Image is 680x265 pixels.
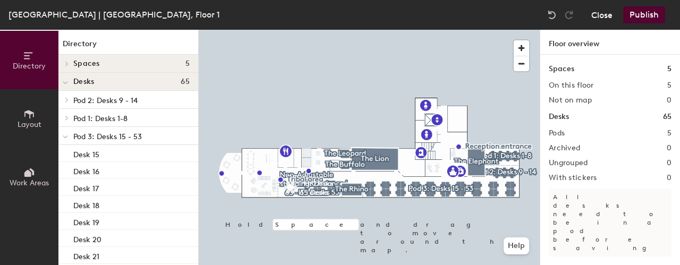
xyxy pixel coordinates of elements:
button: Close [591,6,613,23]
span: 5 [185,59,190,68]
h1: Directory [58,38,198,55]
span: Pod 3: Desks 15 - 53 [73,132,142,141]
p: Desk 18 [73,198,99,210]
p: Desk 15 [73,147,99,159]
h1: Desks [549,111,569,123]
div: [GEOGRAPHIC_DATA] | [GEOGRAPHIC_DATA], Floor 1 [8,8,220,21]
h2: Archived [549,144,580,152]
h1: 65 [663,111,671,123]
img: Undo [547,10,557,20]
span: Pod 2: Desks 9 - 14 [73,96,138,105]
h1: 5 [667,63,671,75]
h2: With stickers [549,174,597,182]
h2: Pods [549,129,565,138]
h2: 0 [667,144,671,152]
p: Desk 21 [73,249,99,261]
span: Work Areas [10,178,49,187]
p: Desk 17 [73,181,99,193]
p: Desk 16 [73,164,99,176]
span: 65 [181,78,190,86]
span: Directory [13,62,46,71]
h2: 0 [667,159,671,167]
button: Publish [623,6,665,23]
p: All desks need to be in a pod before saving [549,189,671,257]
button: Help [504,237,529,254]
h2: Ungrouped [549,159,588,167]
h1: Floor overview [540,30,680,55]
p: Desk 20 [73,232,101,244]
h2: Not on map [549,96,592,105]
span: Desks [73,78,94,86]
p: Desk 19 [73,215,99,227]
h2: On this floor [549,81,594,90]
h1: Spaces [549,63,574,75]
span: Spaces [73,59,100,68]
h2: 0 [667,174,671,182]
h2: 5 [667,129,671,138]
img: Redo [564,10,574,20]
h2: 5 [667,81,671,90]
span: Pod 1: Desks 1-8 [73,114,127,123]
span: Layout [18,120,41,129]
h2: 0 [667,96,671,105]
